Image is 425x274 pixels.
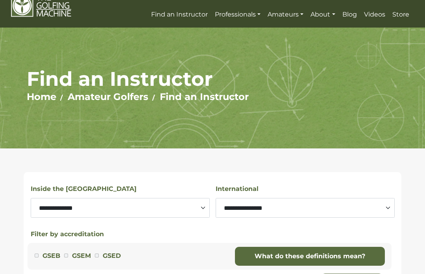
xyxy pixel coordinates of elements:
[342,11,357,18] span: Blog
[160,91,249,102] a: Find an Instructor
[340,7,359,22] a: Blog
[72,251,91,261] label: GSEM
[362,7,387,22] a: Videos
[31,198,210,218] select: Select a state
[309,7,337,22] a: About
[235,247,385,266] a: What do these definitions mean?
[27,67,399,91] h1: Find an Instructor
[216,198,395,218] select: Select a country
[364,11,385,18] span: Videos
[390,7,411,22] a: Store
[103,251,121,261] label: GSED
[149,7,210,22] a: Find an Instructor
[266,7,305,22] a: Amateurs
[213,7,262,22] a: Professionals
[27,91,56,102] a: Home
[151,11,208,18] span: Find an Instructor
[31,230,104,239] button: Filter by accreditation
[216,184,259,194] label: International
[392,11,409,18] span: Store
[68,91,148,102] a: Amateur Golfers
[42,251,60,261] label: GSEB
[31,184,137,194] label: Inside the [GEOGRAPHIC_DATA]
